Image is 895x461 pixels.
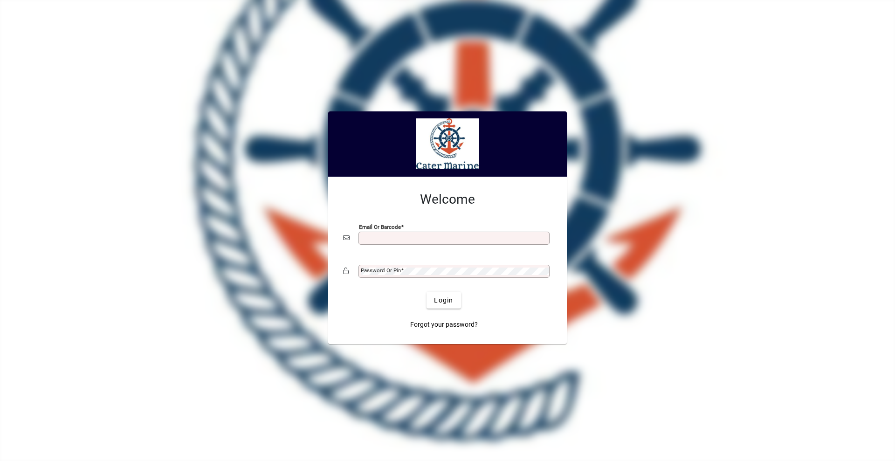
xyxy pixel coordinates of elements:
[427,292,461,309] button: Login
[343,192,552,207] h2: Welcome
[410,320,478,330] span: Forgot your password?
[406,316,482,333] a: Forgot your password?
[434,296,453,305] span: Login
[359,224,401,230] mat-label: Email or Barcode
[361,267,401,274] mat-label: Password or Pin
